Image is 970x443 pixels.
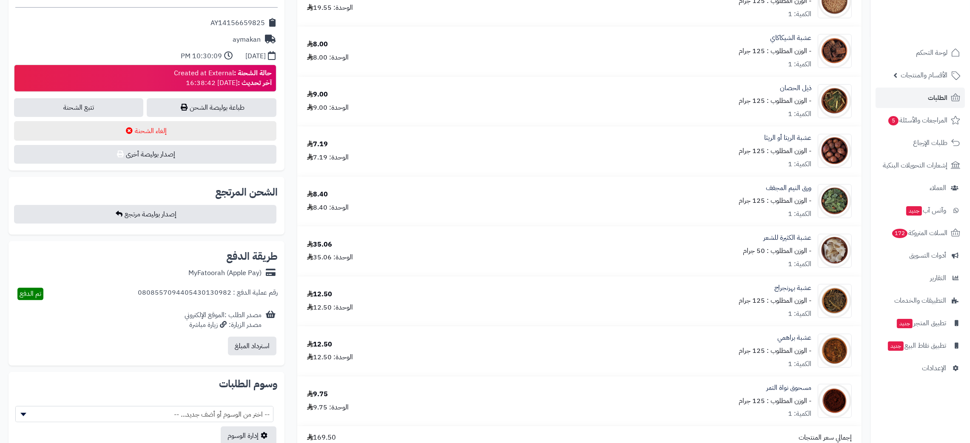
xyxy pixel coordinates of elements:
button: إصدار بوليصة مرتجع [14,205,276,224]
div: الكمية: 1 [788,409,811,419]
span: الطلبات [928,92,947,104]
div: الكمية: 1 [788,209,811,219]
span: السلات المتروكة [891,227,947,239]
a: التطبيقات والخدمات [876,290,965,311]
img: 1660069561-Reetha-90x90.jpg [818,134,851,168]
span: -- اختر من الوسوم أو أضف جديد... -- [16,406,273,423]
span: إشعارات التحويلات البنكية [883,159,947,171]
a: الطلبات [876,88,965,108]
a: طلبات الإرجاع [876,133,965,153]
span: تم الدفع [20,289,41,299]
div: الوحدة: 9.00 [307,103,349,113]
div: 9.00 [307,90,328,99]
button: إصدار بوليصة أخرى [14,145,276,164]
div: الكمية: 1 [788,159,811,169]
a: تطبيق المتجرجديد [876,313,965,333]
a: مسحوق نواة التمر [766,383,811,393]
div: الوحدة: 35.06 [307,253,353,262]
span: -- اختر من الوسوم أو أضف جديد... -- [15,406,273,422]
span: 5 [888,116,899,125]
div: 8.40 [307,190,328,199]
img: 1650694361-Hosetail-90x90.jpg [818,84,851,118]
button: إلغاء الشحنة [14,121,276,141]
a: المراجعات والأسئلة5 [876,110,965,131]
a: أدوات التسويق [876,245,965,266]
div: الكمية: 1 [788,60,811,69]
h2: الشحن المرتجع [215,187,278,197]
div: 7.19 [307,139,328,149]
div: الكمية: 1 [788,9,811,19]
div: مصدر الطلب :الموقع الإلكتروني [185,310,262,330]
div: [DATE] [245,51,266,61]
span: وآتس آب [905,204,946,216]
div: aymakan [233,35,261,45]
div: 35.06 [307,240,332,250]
div: الكمية: 1 [788,359,811,369]
div: الكمية: 1 [788,109,811,119]
img: 1693553391-Brahmi-90x90.jpg [818,334,851,368]
div: 10:30:09 PM [181,51,222,61]
strong: آخر تحديث : [238,78,272,88]
small: - الوزن المطلوب : 50 جرام [743,246,811,256]
span: تطبيق نقاط البيع [887,340,946,352]
div: 12.50 [307,290,332,299]
div: AY14156659825 [210,18,265,28]
a: الإعدادات [876,358,965,378]
div: الوحدة: 12.50 [307,352,353,362]
small: - الوزن المطلوب : 125 جرام [739,96,811,106]
a: عشبة براهمي [777,333,811,343]
a: تطبيق نقاط البيعجديد [876,335,965,356]
a: عشبة بهرنجراج [774,283,811,293]
span: تطبيق المتجر [896,317,946,329]
span: المراجعات والأسئلة [888,114,947,126]
strong: حالة الشحنة : [234,68,272,78]
span: لوحة التحكم [916,47,947,59]
a: عشبة الريتا أو الريثا [764,133,811,143]
div: الوحدة: 9.75 [307,403,349,412]
span: جديد [897,319,913,328]
span: 169.50 [307,433,336,443]
a: وآتس آبجديد [876,200,965,221]
div: 12.50 [307,340,332,349]
h2: وسوم الطلبات [15,379,278,389]
div: Created at External [DATE] 16:38:42 [174,68,272,88]
small: - الوزن المطلوب : 125 جرام [739,346,811,356]
div: 9.75 [307,389,328,399]
div: الكمية: 1 [788,259,811,269]
div: الوحدة: 7.19 [307,153,349,162]
a: طباعة بوليصة الشحن [147,98,276,117]
div: مصدر الزيارة: زيارة مباشرة [185,320,262,330]
img: 1693553337-Bhringraj-90x90.jpg [818,284,851,318]
div: الوحدة: 8.00 [307,53,349,62]
a: إشعارات التحويلات البنكية [876,155,965,176]
h2: طريقة الدفع [226,251,278,261]
span: طلبات الإرجاع [913,137,947,149]
small: - الوزن المطلوب : 125 جرام [739,196,811,206]
a: عشبة الشيكاكاي [770,33,811,43]
a: عشبة الكثيرة للشعر [763,233,811,243]
span: الأقسام والمنتجات [901,69,947,81]
small: - الوزن المطلوب : 125 جرام [739,295,811,306]
div: الوحدة: 8.40 [307,203,349,213]
span: التطبيقات والخدمات [894,295,946,307]
div: الوحدة: 19.55 [307,3,353,13]
div: 8.00 [307,40,328,49]
span: التقارير [930,272,946,284]
img: 1660147750-Kathira-90x90.jpg [818,234,851,268]
span: جديد [906,206,922,216]
small: - الوزن المطلوب : 125 جرام [739,46,811,56]
div: الوحدة: 12.50 [307,303,353,312]
img: 1737394487-Date%20Seed%20Powder-90x90.jpg [818,384,851,418]
a: التقارير [876,268,965,288]
span: 172 [892,229,907,238]
a: لوحة التحكم [876,43,965,63]
a: العملاء [876,178,965,198]
button: استرداد المبلغ [228,337,276,355]
img: 1660144666-Neem%20Leaves-90x90.jpg [818,184,851,218]
span: إجمالي سعر المنتجات [799,433,852,443]
div: رقم عملية الدفع : 0808557094405430130982 [138,288,278,300]
div: الكمية: 1 [788,309,811,319]
img: logo-2.png [912,24,962,42]
small: - الوزن المطلوب : 125 جرام [739,396,811,406]
a: السلات المتروكة172 [876,223,965,243]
